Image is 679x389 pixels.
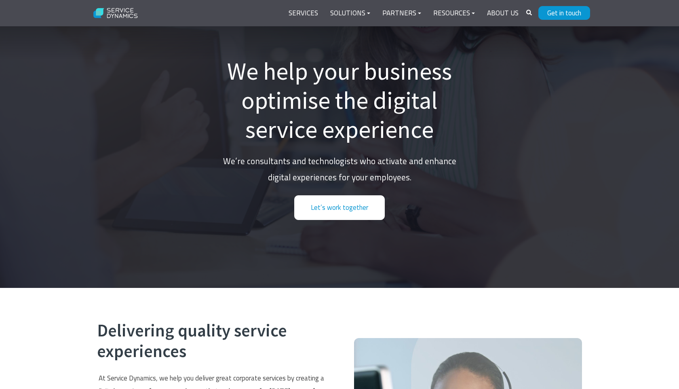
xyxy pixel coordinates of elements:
a: Solutions [324,4,376,23]
a: Resources [427,4,481,23]
a: Get in touch [538,6,590,20]
p: We’re consultants and technologists who activate and enhance digital experiences for your employees. [218,153,461,186]
div: Navigation Menu [283,4,525,23]
h2: Delivering quality service experiences [97,320,325,362]
a: Services [283,4,324,23]
a: Let’s work together [294,195,385,220]
a: About Us [481,4,525,23]
a: Partners [376,4,427,23]
img: Service Dynamics Logo - White [89,3,143,24]
h1: We help your business optimise the digital service experience [218,57,461,144]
